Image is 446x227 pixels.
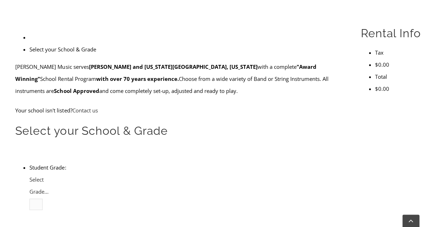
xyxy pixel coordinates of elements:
strong: with over 70 years experience. [96,75,178,82]
li: $0.00 [375,59,431,71]
li: $0.00 [375,83,431,95]
strong: [PERSON_NAME] and [US_STATE][GEOGRAPHIC_DATA], [US_STATE] [89,63,257,70]
li: Select your School & Grade [29,43,344,55]
p: Your school isn't listed? [15,104,344,116]
p: [PERSON_NAME] Music serves with a complete School Rental Program Choose from a wide variety of Ba... [15,61,344,97]
li: Total [375,71,431,83]
li: Tax [375,46,431,59]
label: Student Grade: [29,164,66,171]
h2: Rental Info [361,26,431,41]
span: Select Grade... [29,176,49,195]
a: Contact us [72,107,98,114]
h2: Select your School & Grade [15,123,344,138]
strong: School Approved [54,87,99,94]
